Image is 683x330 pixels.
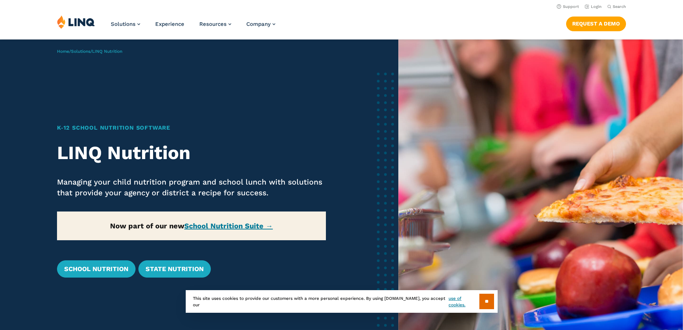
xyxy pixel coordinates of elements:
[57,260,136,278] a: School Nutrition
[199,21,231,27] a: Resources
[57,124,326,132] h1: K‑12 School Nutrition Software
[57,177,326,198] p: Managing your child nutrition program and school lunch with solutions that provide your agency or...
[138,260,211,278] a: State Nutrition
[449,295,479,308] a: use of cookies.
[566,15,626,31] nav: Button Navigation
[246,21,271,27] span: Company
[613,4,626,9] span: Search
[71,49,90,54] a: Solutions
[111,21,136,27] span: Solutions
[57,49,69,54] a: Home
[585,4,602,9] a: Login
[199,21,227,27] span: Resources
[57,15,95,29] img: LINQ | K‑12 Software
[57,142,190,164] strong: LINQ Nutrition
[155,21,184,27] a: Experience
[92,49,122,54] span: LINQ Nutrition
[566,17,626,31] a: Request a Demo
[607,4,626,9] button: Open Search Bar
[186,290,498,313] div: This site uses cookies to provide our customers with a more personal experience. By using [DOMAIN...
[246,21,275,27] a: Company
[111,21,140,27] a: Solutions
[57,49,122,54] span: / /
[110,222,273,230] strong: Now part of our new
[184,222,273,230] a: School Nutrition Suite →
[557,4,579,9] a: Support
[111,15,275,39] nav: Primary Navigation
